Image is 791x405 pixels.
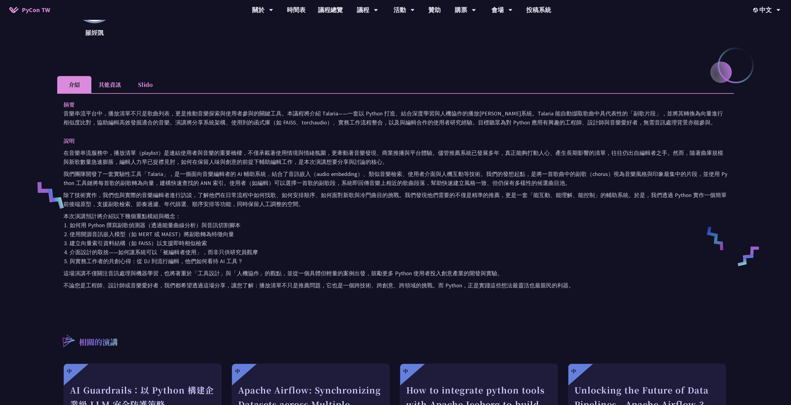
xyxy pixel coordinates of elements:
a: PyCon TW [3,2,56,18]
p: 我們團隊開發了一套實驗性工具「Talaria」，是一個面向音樂編輯者的 AI 輔助系統，結合了音訊嵌入（audio embedding）、類似音樂檢索、使用者介面與人機互動等技術。我們的發想起點... [63,169,728,187]
div: 中 [403,367,408,375]
img: Home icon of PyCon TW 2025 [9,7,19,13]
p: 這場演講不僅關注音訊處理與機器學習，也將著重於「工具設計」與「人機協作」的觀點，並從一個具體但輕量的案例出發，鼓勵更多 Python 使用者投入創意產業的開發與實驗。 [63,269,728,278]
li: 其他資訊 [91,76,128,93]
img: r3.8d01567.svg [53,326,83,356]
img: Locale Icon [753,8,759,12]
li: 介紹 [57,76,91,93]
li: 建立向量索引資料結構（如 FAISS）以支援即時相似檢索 [70,239,728,248]
li: 與實務工作者的共創心得：從 DJ 到流行編輯，他們如何看待 AI 工具？ [70,257,728,266]
div: 中 [571,367,576,375]
li: 介面設計的取捨——如何讓系統可以「被編輯者使用」，而非只供研究員觀摩 [70,248,728,257]
p: 音樂串流平台中，播放清單不只是歌曲列表，更是推動音樂探索與使用者參與的關鍵工具。本議程將介紹 Talaria——一套以 Python 打造、結合深度學習與人機協作的播放[PERSON_NAME]... [63,109,728,127]
p: 摘要 [63,100,715,109]
p: 相關的演講 [79,336,118,349]
span: PyCon TW [22,5,50,15]
p: 羅經凱 [73,28,116,37]
li: 使用開源音訊嵌入模型（如 MERT 或 MAEST）將副歌轉為特徵向量 [70,230,728,239]
p: 在音樂串流服務中，播放清單（playlist）是連結使用者與音樂的重要橋樑，不僅承載著使用情境與情緒氛圍，更牽動著音樂發現、商業推播與平台體驗。儘管推薦系統已發展多年，真正能夠打動人心、產生長期... [63,148,728,166]
li: Slido [128,76,162,93]
p: 說明 [63,136,715,145]
div: 中 [67,367,72,375]
p: 除了技術實作，我們也與實際的音樂編輯者進行訪談，了解他們在日常流程中如何找歌、如何安排順序、如何面對新歌與冷門曲目的挑戰。我們發現他們需要的不僅是精準的推薦，更是一套「能互動、能理解、能控制」的... [63,191,728,209]
p: 本次演講預計將介紹以下幾個重點模組與概念： [63,212,728,221]
div: 中 [235,367,240,375]
p: 不論您是工程師、設計師或音樂愛好者，我們都希望透過這場分享，讓您了解：播放清單不只是推薦問題，它也是一個跨技術、跨創意、跨領域的挑戰。而 Python，正是實踐這些想法最靈活也最親民的利器。 [63,281,728,290]
li: 如何用 Python 撰寫副歌偵測器（透過能量曲線分析）與音訊切割腳本 [70,221,728,230]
